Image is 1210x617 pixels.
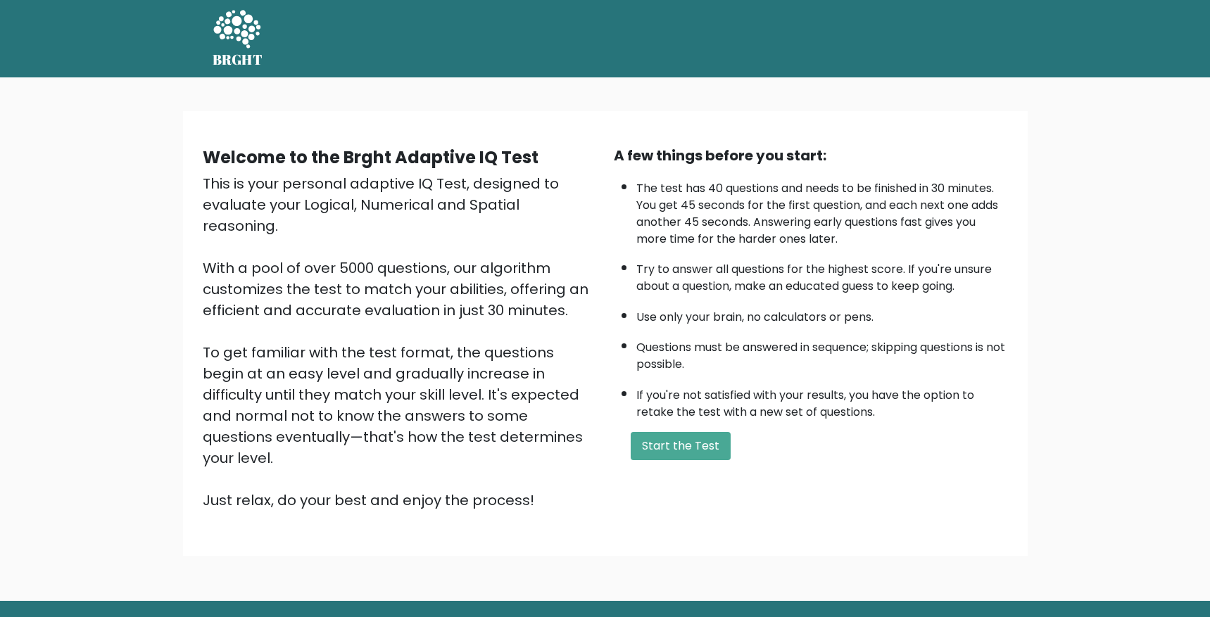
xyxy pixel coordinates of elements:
[203,173,597,511] div: This is your personal adaptive IQ Test, designed to evaluate your Logical, Numerical and Spatial ...
[636,254,1008,295] li: Try to answer all questions for the highest score. If you're unsure about a question, make an edu...
[636,302,1008,326] li: Use only your brain, no calculators or pens.
[636,332,1008,373] li: Questions must be answered in sequence; skipping questions is not possible.
[614,145,1008,166] div: A few things before you start:
[213,51,263,68] h5: BRGHT
[636,380,1008,421] li: If you're not satisfied with your results, you have the option to retake the test with a new set ...
[631,432,731,460] button: Start the Test
[213,6,263,72] a: BRGHT
[636,173,1008,248] li: The test has 40 questions and needs to be finished in 30 minutes. You get 45 seconds for the firs...
[203,146,538,169] b: Welcome to the Brght Adaptive IQ Test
